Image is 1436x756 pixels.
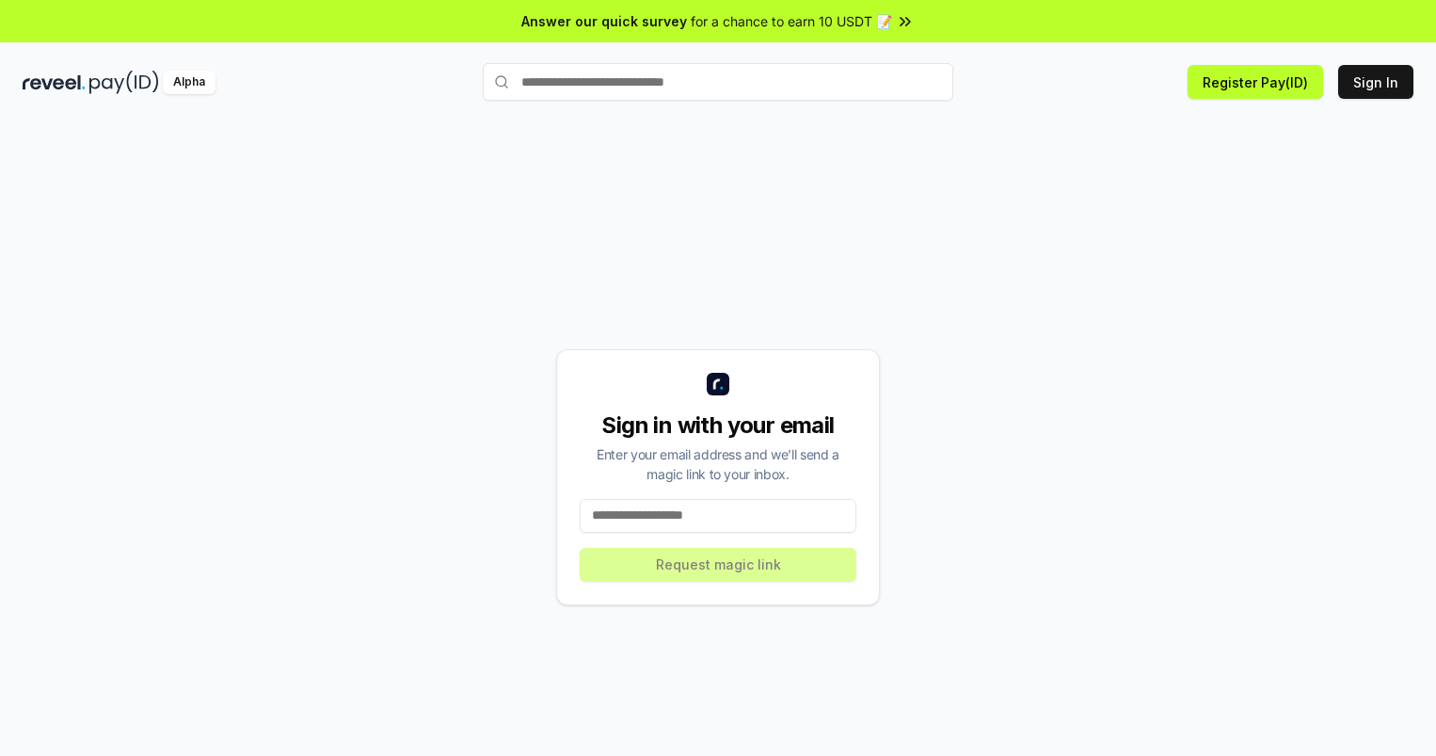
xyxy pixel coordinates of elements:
div: Enter your email address and we’ll send a magic link to your inbox. [580,444,856,484]
img: pay_id [89,71,159,94]
button: Sign In [1338,65,1413,99]
img: logo_small [707,373,729,395]
div: Sign in with your email [580,410,856,441]
span: Answer our quick survey [521,11,687,31]
img: reveel_dark [23,71,86,94]
span: for a chance to earn 10 USDT 📝 [691,11,892,31]
button: Register Pay(ID) [1188,65,1323,99]
div: Alpha [163,71,215,94]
